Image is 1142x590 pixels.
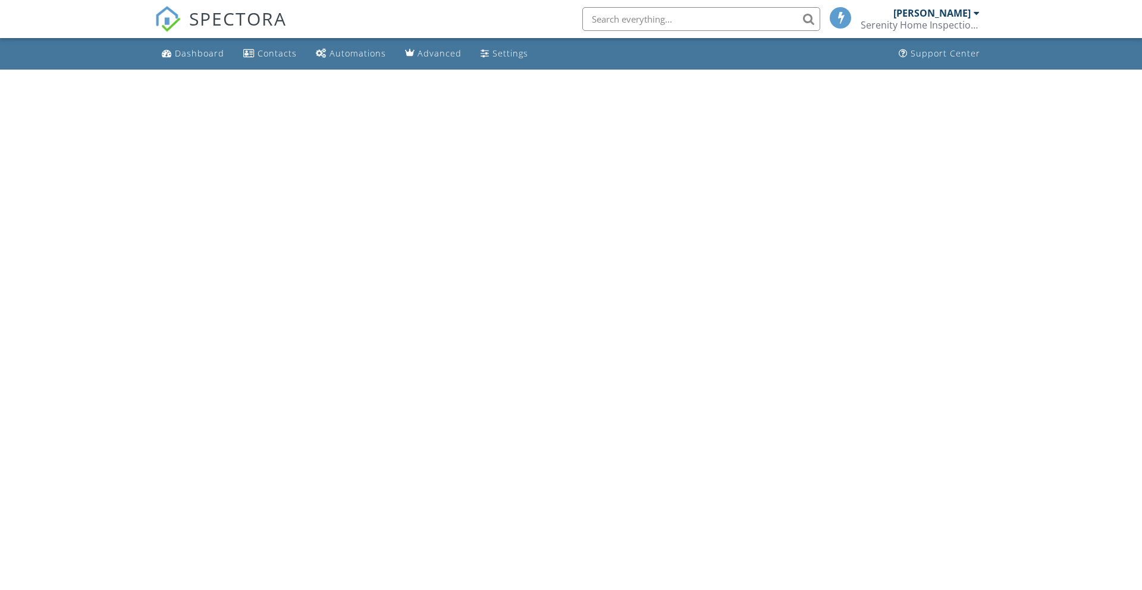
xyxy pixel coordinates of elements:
[476,43,533,65] a: Settings
[157,43,229,65] a: Dashboard
[330,48,386,59] div: Automations
[400,43,466,65] a: Advanced
[175,48,224,59] div: Dashboard
[894,43,985,65] a: Support Center
[258,48,297,59] div: Contacts
[311,43,391,65] a: Automations (Basic)
[189,6,287,31] span: SPECTORA
[861,19,980,31] div: Serenity Home Inspections
[582,7,820,31] input: Search everything...
[155,16,287,41] a: SPECTORA
[893,7,971,19] div: [PERSON_NAME]
[239,43,302,65] a: Contacts
[911,48,980,59] div: Support Center
[492,48,528,59] div: Settings
[418,48,462,59] div: Advanced
[155,6,181,32] img: The Best Home Inspection Software - Spectora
